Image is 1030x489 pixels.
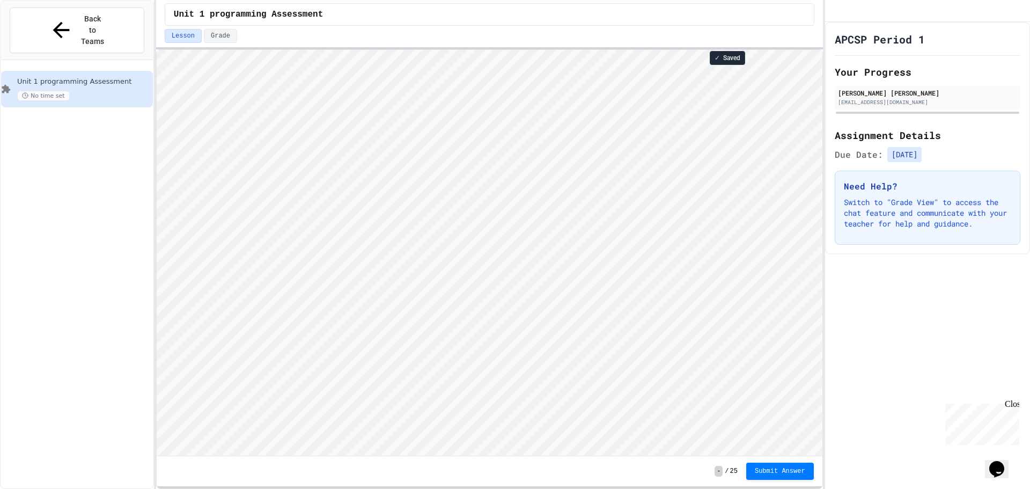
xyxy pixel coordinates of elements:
[80,13,105,47] span: Back to Teams
[941,399,1019,445] iframe: chat widget
[835,32,925,47] h1: APCSP Period 1
[887,147,922,162] span: [DATE]
[174,8,323,21] span: Unit 1 programming Assessment
[835,148,883,161] span: Due Date:
[17,91,70,101] span: No time set
[838,98,1017,106] div: [EMAIL_ADDRESS][DOMAIN_NAME]
[4,4,74,68] div: Chat with us now!Close
[844,197,1011,229] p: Switch to "Grade View" to access the chat feature and communicate with your teacher for help and ...
[838,88,1017,98] div: [PERSON_NAME] [PERSON_NAME]
[835,128,1020,143] h2: Assignment Details
[985,446,1019,478] iframe: chat widget
[17,77,151,86] span: Unit 1 programming Assessment
[165,29,202,43] button: Lesson
[844,180,1011,193] h3: Need Help?
[10,8,144,53] button: Back to Teams
[835,64,1020,79] h2: Your Progress
[204,29,237,43] button: Grade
